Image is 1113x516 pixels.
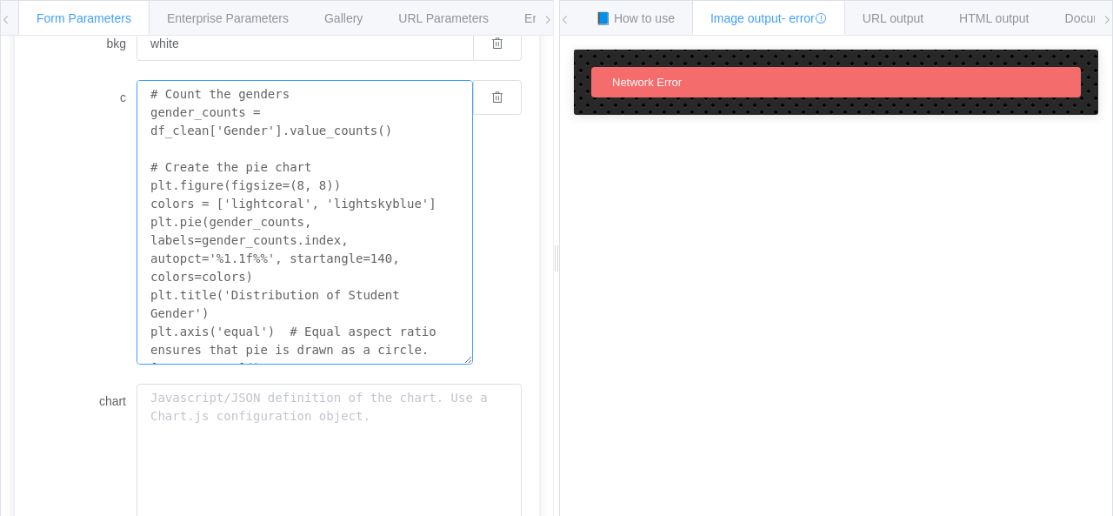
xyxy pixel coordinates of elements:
[959,11,1029,25] span: HTML output
[524,11,599,25] span: Environments
[37,11,131,25] span: Form Parameters
[398,11,489,25] span: URL Parameters
[32,26,137,61] label: bkg
[32,80,137,115] label: c
[137,26,473,61] input: Background of the chart canvas. Accepts rgb (rgb(255,255,120)), colors (red), and url-encoded hex...
[612,76,682,89] span: Network Error
[782,11,827,25] span: - error
[324,11,363,25] span: Gallery
[710,11,827,25] span: Image output
[32,384,137,419] label: chart
[596,11,675,25] span: 📘 How to use
[863,11,923,25] span: URL output
[167,11,289,25] span: Enterprise Parameters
